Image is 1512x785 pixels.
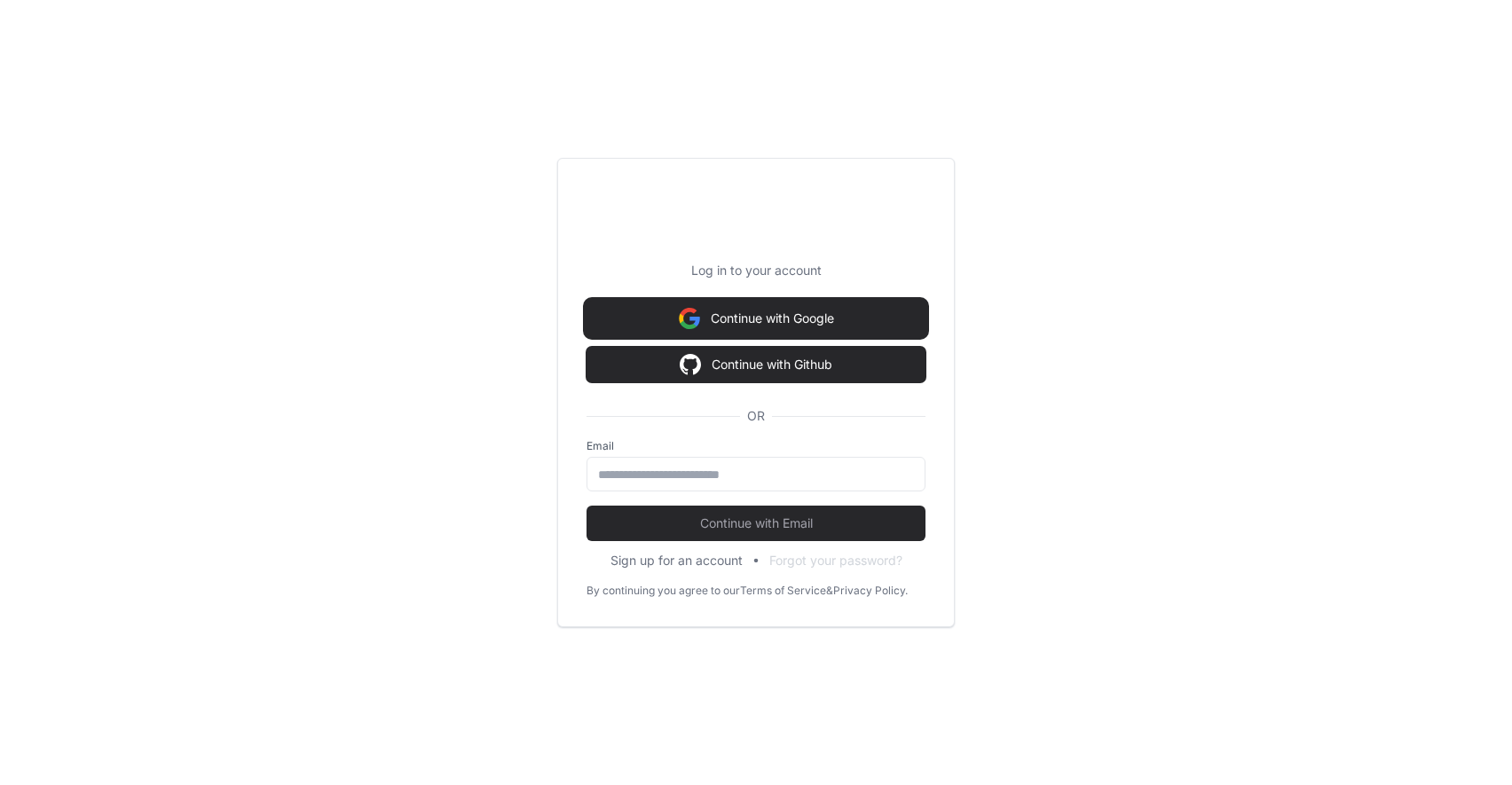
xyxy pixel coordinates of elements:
p: Log in to your account [587,262,925,279]
button: Continue with Google [587,301,925,336]
div: By continuing you agree to our [587,584,740,598]
button: Sign up for an account [610,552,743,569]
button: Continue with Email [587,506,925,541]
span: OR [740,407,772,425]
a: Privacy Policy. [833,584,908,598]
img: Sign in with google [679,301,700,336]
button: Forgot your password? [769,552,902,569]
button: Continue with Github [587,347,925,382]
div: & [826,584,833,598]
img: Sign in with google [680,347,701,382]
a: Terms of Service [740,584,826,598]
span: Continue with Email [587,514,925,532]
label: Email [587,439,925,453]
